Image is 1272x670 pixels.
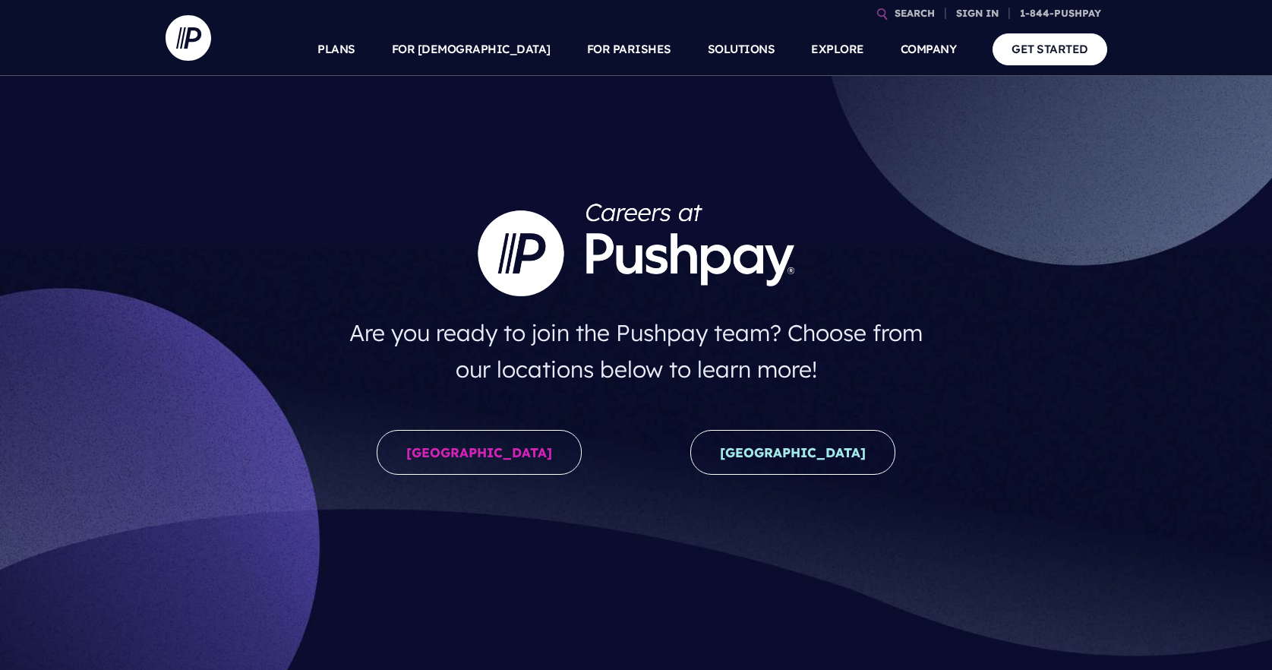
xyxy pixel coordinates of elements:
[690,430,895,475] a: [GEOGRAPHIC_DATA]
[317,23,355,76] a: PLANS
[708,23,775,76] a: SOLUTIONS
[811,23,864,76] a: EXPLORE
[587,23,671,76] a: FOR PARISHES
[993,33,1107,65] a: GET STARTED
[901,23,957,76] a: COMPANY
[334,308,938,393] h4: Are you ready to join the Pushpay team? Choose from our locations below to learn more!
[392,23,551,76] a: FOR [DEMOGRAPHIC_DATA]
[377,430,582,475] a: [GEOGRAPHIC_DATA]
